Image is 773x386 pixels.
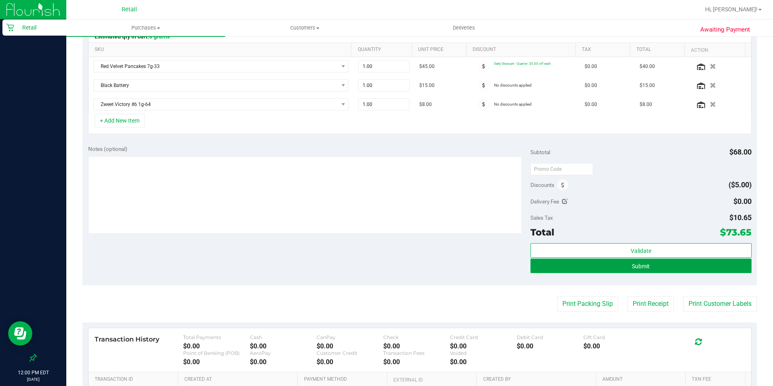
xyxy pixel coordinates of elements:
[582,47,627,53] a: Tax
[585,101,597,108] span: $0.00
[450,334,517,340] div: Credit Card
[640,63,655,70] span: $40.00
[418,47,463,53] a: Unit Price
[494,102,532,106] span: No discounts applied
[14,23,63,32] p: Retail
[530,163,593,175] input: Promo Code
[317,350,383,356] div: Customer Credit
[442,24,486,32] span: Deliveries
[66,24,225,32] span: Purchases
[729,180,752,189] span: ($5.00)
[632,263,650,269] span: Submit
[66,19,225,36] a: Purchases
[29,354,37,362] label: Pin the sidebar to full width on large screens
[530,243,752,258] button: Validate
[4,369,63,376] p: 12:00 PM EDT
[419,63,435,70] span: $45.00
[530,198,559,205] span: Delivery Fee
[583,334,650,340] div: Gift Card
[583,342,650,350] div: $0.00
[317,334,383,340] div: CanPay
[530,149,550,155] span: Subtotal
[631,248,651,254] span: Validate
[225,19,384,36] a: Customers
[6,23,14,32] inline-svg: Retail
[184,376,294,383] a: Created At
[683,296,757,312] button: Print Customer Labels
[627,296,674,312] button: Print Receipt
[636,47,681,53] a: Total
[700,25,750,34] span: Awaiting Payment
[304,376,384,383] a: Payment Method
[359,80,409,91] input: 1.00
[483,376,593,383] a: Created By
[250,358,317,366] div: $0.00
[250,342,317,350] div: $0.00
[317,358,383,366] div: $0.00
[602,376,682,383] a: Amount
[585,82,597,89] span: $0.00
[226,24,384,32] span: Customers
[494,83,532,87] span: No discounts applied
[183,350,250,356] div: Point of Banking (POB)
[383,358,450,366] div: $0.00
[557,296,618,312] button: Print Packing Slip
[517,334,583,340] div: Debit Card
[450,358,517,366] div: $0.00
[359,61,409,72] input: 1.00
[419,101,432,108] span: $8.00
[183,358,250,366] div: $0.00
[562,199,568,204] i: Edit Delivery Fee
[383,350,450,356] div: Transaction Fees
[530,178,554,192] span: Discounts
[530,259,752,273] button: Submit
[419,82,435,89] span: $15.00
[95,47,348,53] a: SKU
[93,98,349,110] span: NO DATA FOUND
[95,114,145,127] button: + Add New Item
[8,321,32,346] iframe: Resource center
[684,43,745,57] th: Action
[94,80,338,91] span: Black Battery
[530,214,553,221] span: Sales Tax
[94,61,338,72] span: Red Velvet Pancakes 7g-33
[720,227,752,238] span: $73.65
[692,376,742,383] a: Txn Fee
[530,227,554,238] span: Total
[4,376,63,382] p: [DATE]
[183,342,250,350] div: $0.00
[93,79,349,91] span: NO DATA FOUND
[494,62,551,66] span: Daily Discount - Quarter: $5.00 off each
[384,19,543,36] a: Deliveries
[250,334,317,340] div: Cash
[358,47,409,53] a: Quantity
[359,99,409,110] input: 1.00
[640,101,652,108] span: $8.00
[517,342,583,350] div: $0.00
[383,342,450,350] div: $0.00
[585,63,597,70] span: $0.00
[640,82,655,89] span: $15.00
[729,213,752,222] span: $10.65
[88,146,127,152] span: Notes (optional)
[95,376,175,383] a: Transaction ID
[705,6,758,13] span: Hi, [PERSON_NAME]!
[183,334,250,340] div: Total Payments
[450,350,517,356] div: Voided
[94,99,338,110] span: Zweet Victory #6 1g-64
[733,197,752,206] span: $0.00
[729,148,752,156] span: $68.00
[93,60,349,72] span: NO DATA FOUND
[122,6,137,13] span: Retail
[250,350,317,356] div: AeroPay
[383,334,450,340] div: Check
[317,342,383,350] div: $0.00
[450,342,517,350] div: $0.00
[473,47,572,53] a: Discount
